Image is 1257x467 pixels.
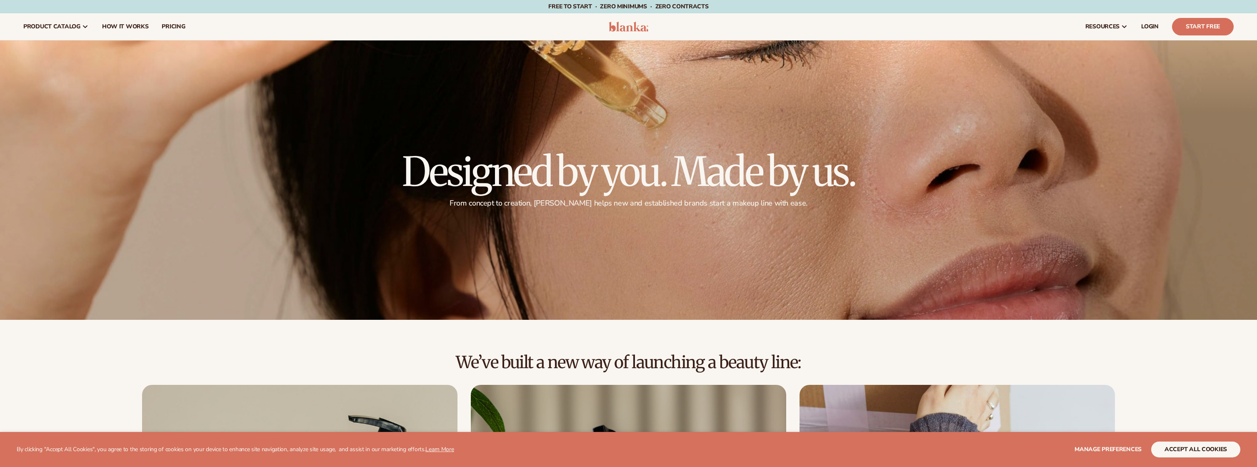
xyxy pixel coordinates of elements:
[1141,23,1159,30] span: LOGIN
[162,23,185,30] span: pricing
[1172,18,1234,35] a: Start Free
[102,23,149,30] span: How It Works
[548,3,708,10] span: Free to start · ZERO minimums · ZERO contracts
[1151,442,1240,457] button: accept all cookies
[23,353,1234,372] h2: We’ve built a new way of launching a beauty line:
[1075,445,1142,453] span: Manage preferences
[17,446,454,453] p: By clicking "Accept All Cookies", you agree to the storing of cookies on your device to enhance s...
[1135,13,1165,40] a: LOGIN
[155,13,192,40] a: pricing
[23,23,80,30] span: product catalog
[402,152,855,192] h1: Designed by you. Made by us.
[95,13,155,40] a: How It Works
[1085,23,1120,30] span: resources
[609,22,648,32] img: logo
[1079,13,1135,40] a: resources
[402,198,855,208] p: From concept to creation, [PERSON_NAME] helps new and established brands start a makeup line with...
[425,445,454,453] a: Learn More
[1075,442,1142,457] button: Manage preferences
[17,13,95,40] a: product catalog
